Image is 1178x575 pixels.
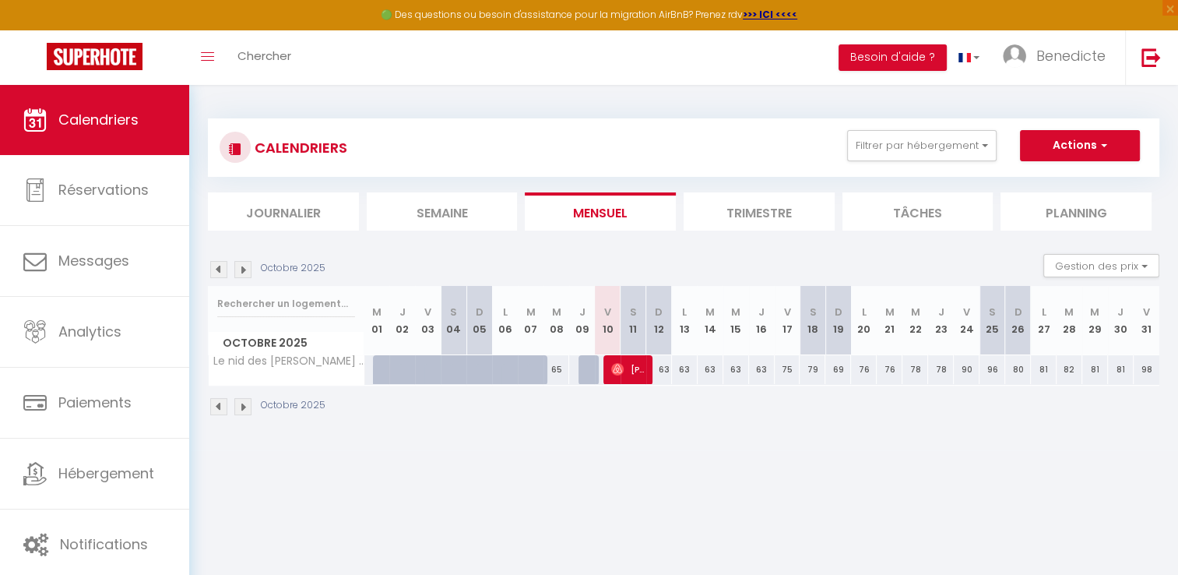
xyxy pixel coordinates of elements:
span: Messages [58,251,129,270]
th: 16 [749,286,775,355]
th: 18 [800,286,825,355]
abbr: L [862,305,867,319]
abbr: M [731,305,740,319]
img: logout [1141,48,1161,67]
span: Le nid des [PERSON_NAME] ⛵️,calme et confort✨️ · [GEOGRAPHIC_DATA]:Plage à 300m,Wi-Fi/[GEOGRAPHIC... [211,355,367,367]
th: 29 [1082,286,1108,355]
th: 03 [415,286,441,355]
th: 12 [646,286,672,355]
div: 78 [902,355,928,384]
div: 82 [1057,355,1082,384]
abbr: M [1090,305,1099,319]
th: 24 [954,286,979,355]
span: Analytics [58,322,121,341]
abbr: M [885,305,895,319]
th: 22 [902,286,928,355]
abbr: M [372,305,382,319]
th: 20 [851,286,877,355]
th: 01 [364,286,390,355]
div: 63 [723,355,749,384]
div: 65 [543,355,569,384]
div: 63 [672,355,698,384]
div: 81 [1031,355,1057,384]
div: 90 [954,355,979,384]
li: Tâches [842,192,993,231]
th: 04 [441,286,466,355]
abbr: J [938,305,944,319]
abbr: V [424,305,431,319]
div: 63 [698,355,723,384]
span: [PERSON_NAME] [611,355,645,384]
span: Calendriers [58,110,139,129]
div: 81 [1108,355,1134,384]
abbr: S [630,305,637,319]
th: 26 [1005,286,1031,355]
th: 15 [723,286,749,355]
div: 63 [749,355,775,384]
abbr: D [835,305,842,319]
div: 79 [800,355,825,384]
div: 63 [646,355,672,384]
th: 13 [672,286,698,355]
li: Planning [1000,192,1152,231]
th: 06 [492,286,518,355]
abbr: L [503,305,508,319]
li: Semaine [367,192,518,231]
th: 19 [825,286,851,355]
th: 31 [1134,286,1159,355]
button: Filtrer par hébergement [847,130,997,161]
abbr: M [705,305,715,319]
li: Trimestre [684,192,835,231]
img: Super Booking [47,43,142,70]
button: Actions [1020,130,1140,161]
th: 17 [775,286,800,355]
abbr: J [1117,305,1123,319]
th: 30 [1108,286,1134,355]
abbr: L [682,305,687,319]
th: 10 [595,286,621,355]
abbr: J [399,305,406,319]
span: Paiements [58,393,132,412]
li: Mensuel [525,192,676,231]
div: 75 [775,355,800,384]
p: Octobre 2025 [261,261,325,276]
p: Octobre 2025 [261,398,325,413]
th: 02 [389,286,415,355]
abbr: D [476,305,484,319]
abbr: D [1014,305,1022,319]
abbr: V [963,305,970,319]
div: 78 [928,355,954,384]
span: Réservations [58,180,149,199]
span: Benedicte [1036,46,1106,65]
div: 76 [877,355,902,384]
th: 23 [928,286,954,355]
abbr: V [604,305,611,319]
th: 11 [621,286,646,355]
th: 14 [698,286,723,355]
abbr: M [911,305,920,319]
th: 09 [569,286,595,355]
abbr: J [578,305,585,319]
div: 80 [1005,355,1031,384]
th: 28 [1057,286,1082,355]
th: 07 [518,286,543,355]
a: >>> ICI <<<< [743,8,797,21]
div: 69 [825,355,851,384]
button: Besoin d'aide ? [839,44,947,71]
button: Gestion des prix [1043,254,1159,277]
input: Rechercher un logement... [217,290,355,318]
span: Hébergement [58,464,154,483]
a: Chercher [226,30,303,85]
a: ... Benedicte [991,30,1125,85]
abbr: V [1143,305,1150,319]
div: 81 [1082,355,1108,384]
abbr: S [989,305,996,319]
span: Chercher [237,48,291,64]
abbr: S [450,305,457,319]
span: Octobre 2025 [209,332,364,355]
abbr: L [1041,305,1046,319]
abbr: M [526,305,536,319]
abbr: M [1064,305,1074,319]
abbr: M [552,305,561,319]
